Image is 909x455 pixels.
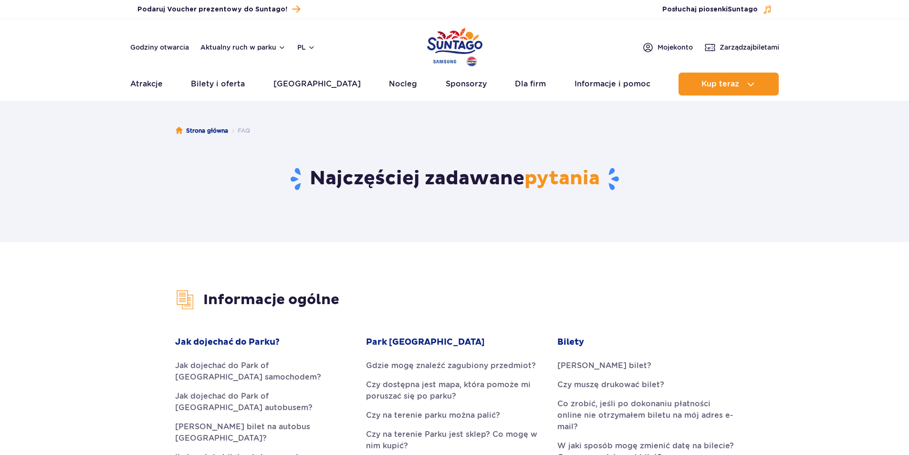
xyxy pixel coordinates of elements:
[427,24,482,68] a: Park of Poland
[175,337,280,348] strong: Jak dojechać do Parku?
[366,410,543,421] a: Czy na terenie parku można palić?
[515,73,546,95] a: Dla firm
[446,73,487,95] a: Sponsorzy
[679,73,779,95] button: Kup teraz
[175,360,352,383] a: Jak dojechać do Park of [GEOGRAPHIC_DATA] samochodem?
[366,379,543,402] a: Czy dostępna jest mapa, która pomoże mi poruszać się po parku?
[524,167,600,190] span: pytania
[200,43,286,51] button: Aktualny ruch w parku
[366,337,485,348] strong: Park [GEOGRAPHIC_DATA]
[701,80,739,88] span: Kup teraz
[176,126,228,136] a: Strona główna
[175,167,734,191] h1: Najczęściej zadawane
[175,290,734,310] h3: Informacje ogólne
[175,391,352,413] a: Jak dojechać do Park of [GEOGRAPHIC_DATA] autobusem?
[130,42,189,52] a: Godziny otwarcia
[704,42,779,53] a: Zarządzajbiletami
[191,73,245,95] a: Bilety i oferta
[273,73,361,95] a: [GEOGRAPHIC_DATA]
[658,42,693,52] span: Moje konto
[728,6,758,13] span: Suntago
[720,42,779,52] span: Zarządzaj biletami
[366,429,543,452] a: Czy na terenie Parku jest sklep? Co mogę w nim kupić?
[557,360,734,371] a: [PERSON_NAME] bilet?
[557,398,734,433] a: Co zrobić, jeśli po dokonaniu płatności online nie otrzymałem biletu na mój adres e-mail?
[137,3,300,16] a: Podaruj Voucher prezentowy do Suntago!
[389,73,417,95] a: Nocleg
[642,42,693,53] a: Mojekonto
[297,42,315,52] button: pl
[662,5,772,14] button: Posłuchaj piosenkiSuntago
[557,379,734,391] a: Czy muszę drukować bilet?
[557,337,584,348] strong: Bilety
[228,126,250,136] li: FAQ
[662,5,758,14] span: Posłuchaj piosenki
[175,421,352,444] a: [PERSON_NAME] bilet na autobus [GEOGRAPHIC_DATA]?
[130,73,163,95] a: Atrakcje
[575,73,650,95] a: Informacje i pomoc
[366,360,543,371] a: Gdzie mogę znaleźć zagubiony przedmiot?
[137,5,287,14] span: Podaruj Voucher prezentowy do Suntago!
